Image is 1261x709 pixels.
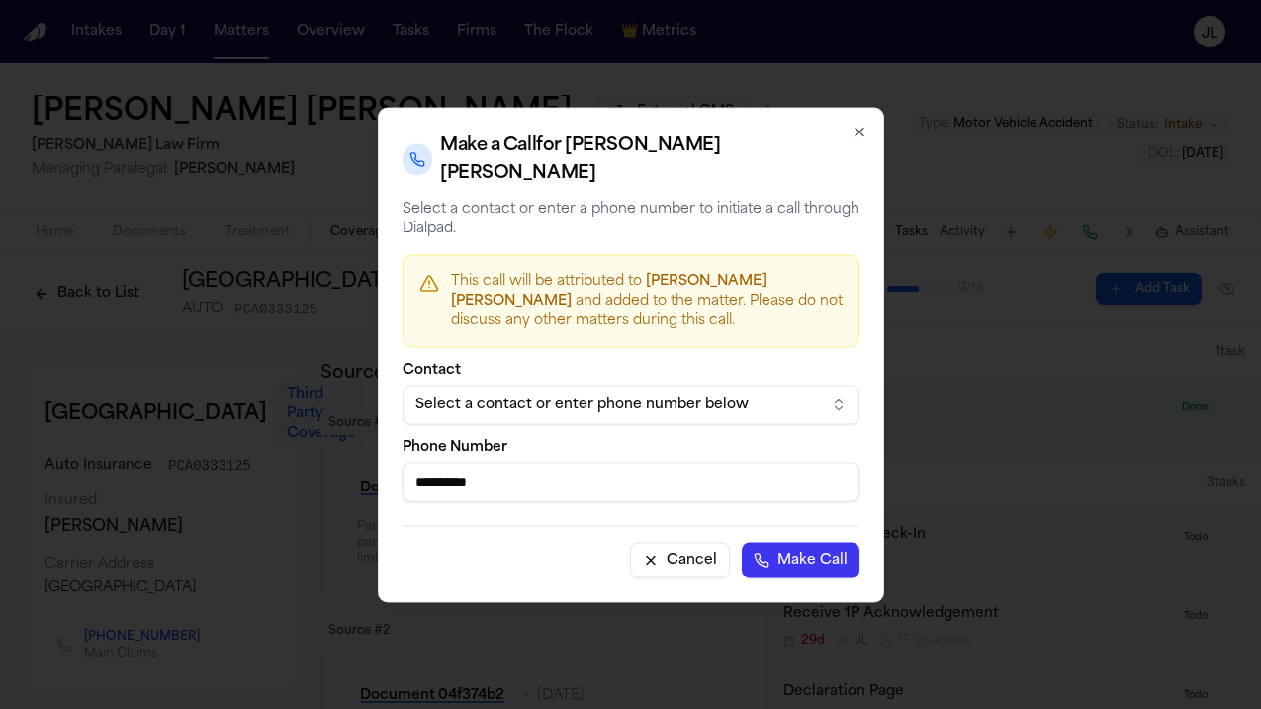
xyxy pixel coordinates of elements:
[630,542,730,577] button: Cancel
[451,271,843,330] p: This call will be attributed to and added to the matter. Please do not discuss any other matters ...
[403,440,859,454] label: Phone Number
[440,132,858,187] h2: Make a Call for [PERSON_NAME] [PERSON_NAME]
[415,395,815,414] div: Select a contact or enter phone number below
[403,363,859,377] label: Contact
[403,199,859,238] p: Select a contact or enter a phone number to initiate a call through Dialpad.
[742,542,859,577] button: Make Call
